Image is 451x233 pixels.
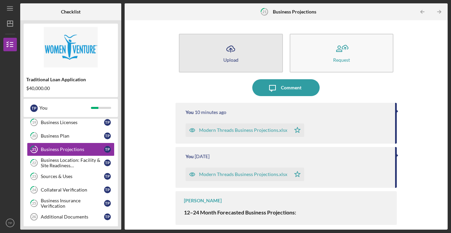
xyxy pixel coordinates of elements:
button: Upload [179,34,283,72]
div: You [186,110,194,115]
div: Business Licenses [41,120,104,125]
div: T P [104,133,111,139]
div: Modern Threads Business Projections.xlsx [199,172,287,177]
tspan: 20 [32,134,36,138]
div: Traditional Loan Application [26,77,115,82]
tspan: 21 [262,9,266,14]
div: Request [333,57,350,62]
div: Modern Threads Business Projections.xlsx [199,127,287,133]
div: Upload [223,57,238,62]
div: T P [104,173,111,180]
button: Modern Threads Business Projections.xlsx [186,123,304,137]
div: T P [104,159,111,166]
button: Comment [252,79,320,96]
a: 25Business Insurance VerificationTP [27,197,115,210]
div: Comment [281,79,301,96]
div: You [39,102,91,114]
a: 19Business LicensesTP [27,116,115,129]
tspan: 24 [32,188,36,192]
div: Business Insurance Verification [41,198,104,209]
b: Business Projections [273,9,316,14]
a: 24Collateral VerificationTP [27,183,115,197]
div: [PERSON_NAME] [184,198,222,203]
div: T P [30,105,38,112]
div: Business Projections [41,147,104,152]
a: 23Sources & UsesTP [27,170,115,183]
tspan: 23 [32,174,36,179]
time: 2025-10-01 00:47 [195,110,226,115]
tspan: 19 [32,120,36,125]
text: TP [8,221,12,225]
div: T P [104,146,111,153]
tspan: 25 [32,201,36,206]
div: Additional Documents [41,214,104,220]
img: Product logo [24,27,118,67]
tspan: 21 [32,147,36,152]
a: 21Business ProjectionsTP [27,143,115,156]
div: Business Location: Facility & Site Readiness Documentation [41,157,104,168]
a: 22Business Location: Facility & Site Readiness DocumentationTP [27,156,115,170]
tspan: 26 [32,215,36,219]
div: Business Plan [41,133,104,139]
div: T P [104,186,111,193]
b: Checklist [61,9,80,14]
div: $40,000.00 [26,86,115,91]
div: T P [104,119,111,126]
a: 26Additional DocumentsTP [27,210,115,224]
div: You [186,154,194,159]
button: Request [290,34,394,72]
strong: 12–24 Month Forecasted Business Projections: [184,209,296,215]
div: Sources & Uses [41,174,104,179]
time: 2025-09-12 21:03 [195,154,210,159]
div: T P [104,200,111,207]
div: T P [104,213,111,220]
tspan: 22 [32,161,36,165]
div: Collateral Verification [41,187,104,193]
button: Modern Threads Business Projections.xlsx [186,168,304,181]
a: 20Business PlanTP [27,129,115,143]
button: TP [3,216,17,230]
